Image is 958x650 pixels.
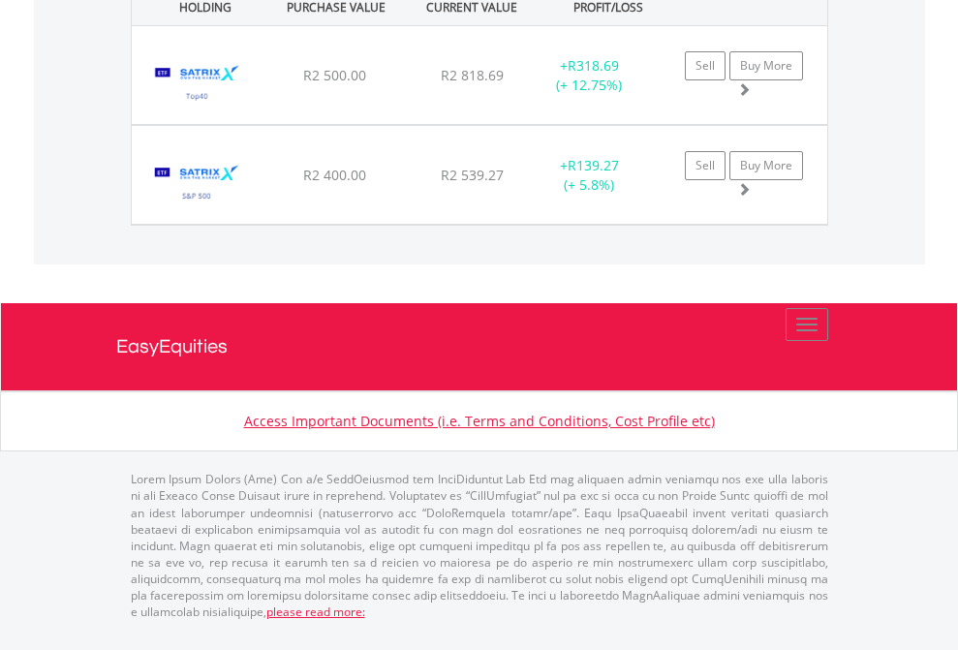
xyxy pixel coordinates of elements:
[266,604,365,620] a: please read more:
[244,412,715,430] a: Access Important Documents (i.e. Terms and Conditions, Cost Profile etc)
[529,56,650,95] div: + (+ 12.75%)
[141,50,253,119] img: EQU.ZA.STX40.png
[141,150,253,219] img: EQU.ZA.STX500.png
[131,471,828,620] p: Lorem Ipsum Dolors (Ame) Con a/e SeddOeiusmod tem InciDiduntut Lab Etd mag aliquaen admin veniamq...
[568,156,619,174] span: R139.27
[441,166,504,184] span: R2 539.27
[441,66,504,84] span: R2 818.69
[685,51,726,80] a: Sell
[568,56,619,75] span: R318.69
[529,156,650,195] div: + (+ 5.8%)
[729,51,803,80] a: Buy More
[303,166,366,184] span: R2 400.00
[116,303,843,390] a: EasyEquities
[685,151,726,180] a: Sell
[729,151,803,180] a: Buy More
[303,66,366,84] span: R2 500.00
